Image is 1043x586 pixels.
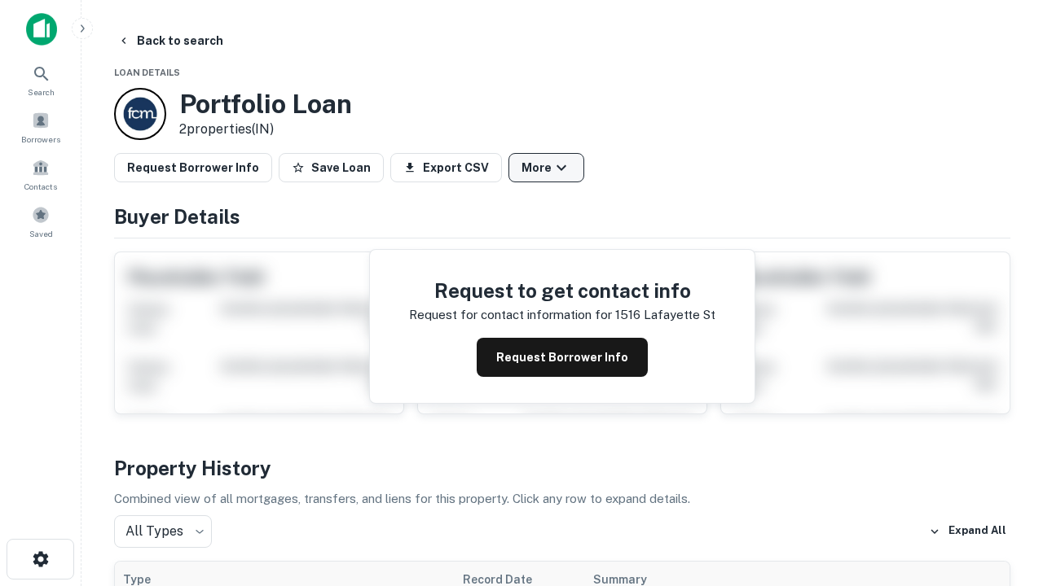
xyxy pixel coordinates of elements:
p: 1516 lafayette st [615,305,715,325]
button: Back to search [111,26,230,55]
p: Combined view of all mortgages, transfers, and liens for this property. Click any row to expand d... [114,489,1010,509]
span: Loan Details [114,68,180,77]
h4: Property History [114,453,1010,483]
span: Saved [29,227,53,240]
button: Export CSV [390,153,502,182]
p: 2 properties (IN) [179,120,352,139]
button: Request Borrower Info [114,153,272,182]
button: Expand All [925,519,1010,544]
a: Borrowers [5,105,77,149]
h4: Buyer Details [114,202,1010,231]
p: Request for contact information for [409,305,612,325]
a: Contacts [5,152,77,196]
span: Borrowers [21,133,60,146]
span: Contacts [24,180,57,193]
a: Search [5,58,77,102]
button: Request Borrower Info [477,338,648,377]
h3: Portfolio Loan [179,89,352,120]
h4: Request to get contact info [409,276,715,305]
iframe: Chat Widget [962,404,1043,482]
a: Saved [5,199,77,243]
button: Save Loan [279,153,384,182]
span: Search [28,85,55,98]
div: All Types [114,515,212,548]
button: More [508,153,584,182]
img: capitalize-icon.png [26,13,57,46]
